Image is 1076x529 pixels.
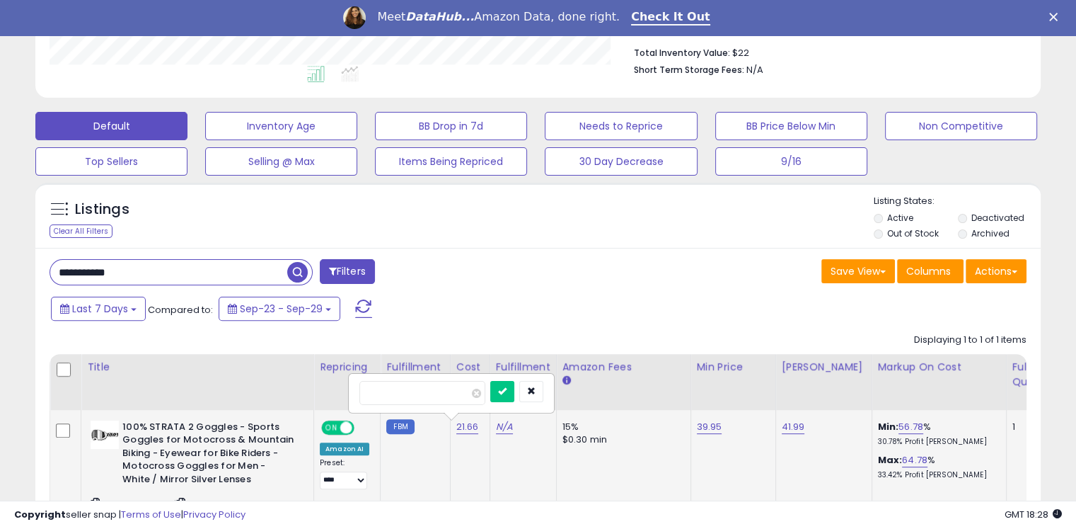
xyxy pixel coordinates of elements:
div: Cost [456,360,484,375]
button: Inventory Age [205,112,357,140]
button: Non Competitive [885,112,1037,140]
div: Repricing [320,360,374,375]
h5: Listings [75,200,129,220]
img: Profile image for Georgie [343,6,366,29]
th: The percentage added to the cost of goods (COGS) that forms the calculator for Min & Max prices. [872,354,1006,410]
button: Sep-23 - Sep-29 [219,297,340,321]
div: Fulfillment [386,360,444,375]
span: 2025-10-8 18:28 GMT [1005,508,1062,521]
div: % [878,421,995,447]
a: 21.66 [456,420,479,434]
a: N/A [496,420,513,434]
button: Save View [821,259,895,283]
button: Last 7 Days [51,297,146,321]
b: Min: [878,420,899,433]
a: 64.78 [902,453,927,467]
label: Active [887,212,913,224]
div: Amazon AI [320,443,369,455]
span: Columns [906,264,951,278]
b: 100% STRATA 2 Goggles - Sports Goggles for Motocross & Mountain Biking - Eyewear for Bike Riders ... [122,421,294,490]
div: Displaying 1 to 1 of 1 items [914,334,1026,347]
span: ON [323,421,340,433]
button: Selling @ Max [205,147,357,176]
a: Terms of Use [121,508,181,521]
button: 9/16 [715,147,867,176]
span: N/A [746,63,763,76]
button: Top Sellers [35,147,187,176]
a: 39.95 [697,420,722,434]
button: BB Price Below Min [715,112,867,140]
div: Close [1049,13,1063,21]
button: Needs to Reprice [545,112,697,140]
button: BB Drop in 7d [375,112,527,140]
div: [PERSON_NAME] [782,360,866,375]
div: 15% [562,421,680,433]
label: Out of Stock [887,227,939,239]
strong: Copyright [14,508,66,521]
a: B0C7C3M4JG [120,498,172,510]
div: seller snap | | [14,508,245,522]
div: Fulfillable Quantity [1012,360,1061,389]
span: OFF [352,421,375,433]
p: 30.78% Profit [PERSON_NAME] [878,437,995,447]
label: Archived [971,227,1009,239]
span: | SKU: 50028-00019 [174,498,262,509]
small: FBM [386,419,414,434]
span: Compared to: [148,303,213,317]
button: 30 Day Decrease [545,147,697,176]
li: $22 [634,43,1016,60]
b: Short Term Storage Fees: [634,64,744,76]
i: DataHub... [405,10,474,23]
div: Min Price [697,360,770,375]
b: Total Inventory Value: [634,47,730,59]
div: % [878,454,995,480]
small: Amazon Fees. [562,375,571,387]
span: Sep-23 - Sep-29 [240,302,323,316]
a: Privacy Policy [183,508,245,521]
button: Actions [966,259,1026,283]
p: Listing States: [874,195,1041,208]
div: Title [87,360,308,375]
button: Columns [897,259,964,283]
label: Deactivated [971,212,1024,224]
button: Default [35,112,187,140]
div: Amazon Fees [562,360,685,375]
img: 31QNHuMGZaL._SL40_.jpg [91,421,119,449]
div: Markup on Cost [878,360,1000,375]
b: Max: [878,453,903,467]
button: Filters [320,259,375,284]
div: Fulfillment Cost [496,360,550,389]
div: $0.30 min [562,433,680,446]
a: 56.78 [898,420,923,434]
a: Check It Out [631,10,710,25]
div: Preset: [320,458,369,490]
span: Last 7 Days [72,302,128,316]
a: 41.99 [782,420,805,434]
div: 1 [1012,421,1056,433]
div: Meet Amazon Data, done right. [377,10,620,24]
button: Items Being Repriced [375,147,527,176]
div: Clear All Filters [50,224,112,238]
p: 33.42% Profit [PERSON_NAME] [878,470,995,480]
